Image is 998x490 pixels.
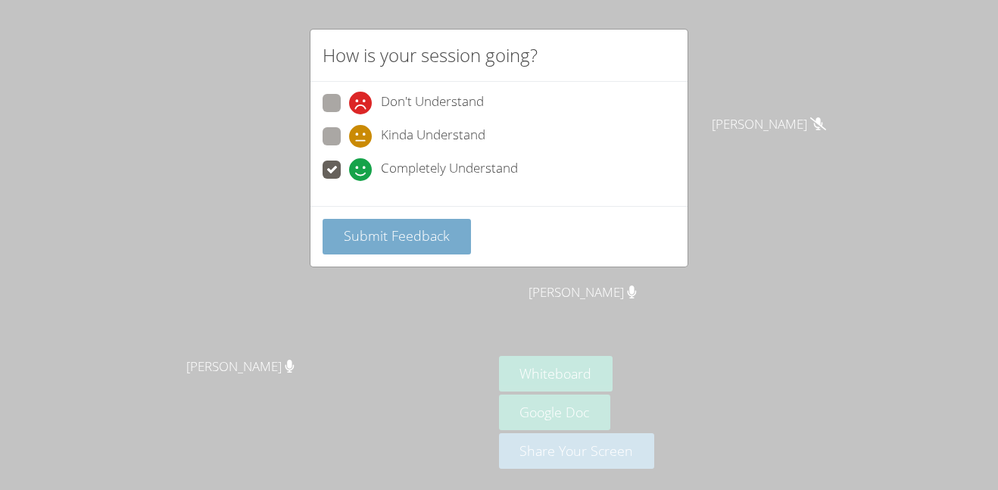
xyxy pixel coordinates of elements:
h2: How is your session going? [323,42,538,69]
span: Completely Understand [381,158,518,181]
span: Kinda Understand [381,125,485,148]
span: Don't Understand [381,92,484,114]
span: Submit Feedback [344,226,450,245]
button: Submit Feedback [323,219,471,254]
